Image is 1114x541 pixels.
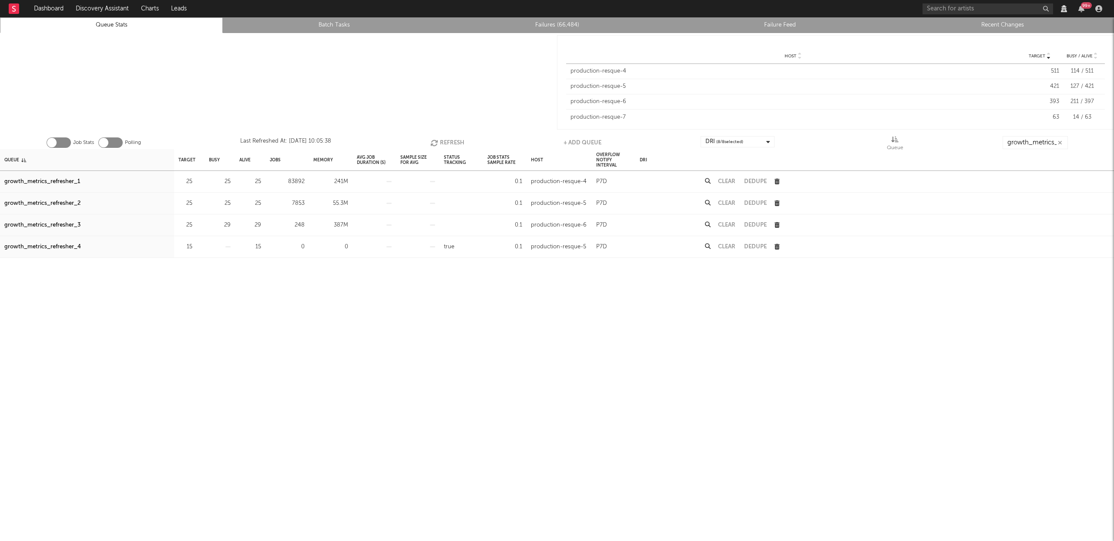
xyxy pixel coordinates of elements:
div: Last Refreshed At: [DATE] 10:05:38 [240,136,331,149]
div: 15 [178,242,192,252]
div: 25 [178,177,192,187]
div: 15 [239,242,261,252]
div: production-resque-5 [531,242,586,252]
a: Recent Changes [896,20,1109,30]
div: 241M [313,177,348,187]
button: Dedupe [744,200,767,206]
a: Failure Feed [673,20,886,30]
button: Clear [718,200,735,206]
div: production-resque-6 [570,97,1016,106]
a: Failures (66,484) [450,20,664,30]
button: Clear [718,179,735,184]
div: Target [178,150,195,169]
div: Memory [313,150,333,169]
div: production-resque-7 [570,113,1016,122]
div: 114 / 511 [1064,67,1101,76]
a: growth_metrics_refresher_1 [4,177,80,187]
div: P7D [596,177,607,187]
input: Search... [1003,136,1068,149]
button: + Add Queue [564,136,601,149]
div: 7853 [270,198,305,209]
div: production-resque-5 [531,198,586,209]
span: Host [785,53,796,59]
div: production-resque-4 [570,67,1016,76]
div: P7D [596,242,607,252]
div: P7D [596,220,607,230]
div: 25 [239,177,261,187]
div: 0.1 [487,220,522,230]
div: 421 [1020,82,1059,91]
div: 393 [1020,97,1059,106]
div: Status Tracking [444,150,479,169]
div: 127 / 421 [1064,82,1101,91]
div: 63 [1020,113,1059,122]
div: 387M [313,220,348,230]
div: DRI [640,150,647,169]
div: 83892 [270,177,305,187]
div: P7D [596,198,607,209]
span: Busy / Alive [1067,53,1093,59]
div: true [444,242,454,252]
div: 25 [209,198,231,209]
div: production-resque-5 [570,82,1016,91]
div: 29 [209,220,231,230]
a: Batch Tasks [228,20,441,30]
div: 14 / 63 [1064,113,1101,122]
a: growth_metrics_refresher_3 [4,220,81,230]
div: 211 / 397 [1064,97,1101,106]
div: Alive [239,150,251,169]
div: 511 [1020,67,1059,76]
div: 0.1 [487,242,522,252]
div: Avg Job Duration (s) [357,150,392,169]
div: Job Stats Sample Rate [487,150,522,169]
div: Sample Size For Avg [400,150,435,169]
div: Queue [887,136,903,153]
label: Job Stats [73,137,94,148]
a: growth_metrics_refresher_4 [4,242,81,252]
a: Queue Stats [5,20,218,30]
div: Queue [887,143,903,153]
div: DRI [705,137,743,147]
div: 99 + [1081,2,1092,9]
div: 25 [178,220,192,230]
div: 0.1 [487,198,522,209]
div: 55.3M [313,198,348,209]
div: Busy [209,150,220,169]
div: 29 [239,220,261,230]
button: Clear [718,244,735,250]
div: production-resque-4 [531,177,587,187]
button: Clear [718,222,735,228]
span: Target [1029,53,1045,59]
button: Dedupe [744,244,767,250]
input: Search for artists [923,3,1053,14]
div: 0 [313,242,348,252]
span: ( 8 / 8 selected) [716,137,743,147]
div: Overflow Notify Interval [596,150,631,169]
div: 25 [239,198,261,209]
button: Dedupe [744,179,767,184]
button: Refresh [430,136,464,149]
div: production-resque-6 [531,220,587,230]
div: 25 [178,198,192,209]
a: growth_metrics_refresher_2 [4,198,81,209]
div: Jobs [270,150,281,169]
div: Host [531,150,543,169]
label: Polling [125,137,141,148]
div: Queue [4,150,26,169]
div: 0 [270,242,305,252]
div: 25 [209,177,231,187]
div: 0.1 [487,177,522,187]
button: 99+ [1078,5,1084,12]
div: 248 [270,220,305,230]
button: Dedupe [744,222,767,228]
